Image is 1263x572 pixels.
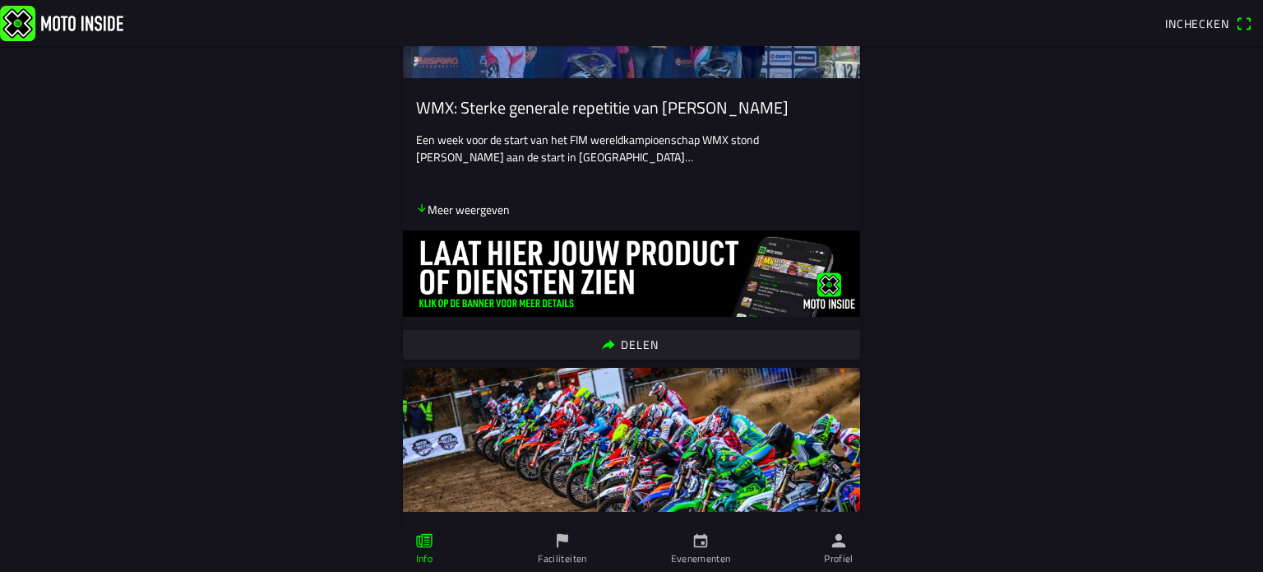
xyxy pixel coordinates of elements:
ion-label: Profiel [824,551,854,566]
ion-icon: calendar [692,532,710,550]
span: Inchecken [1165,15,1229,32]
a: Incheckenqr scanner [1157,9,1260,37]
p: Meer weergeven [416,201,510,218]
ion-icon: arrow down [416,202,428,214]
p: Een week voor de start van het FIM wereldkampioenschap WMX stond [PERSON_NAME] aan de start in [G... [416,131,847,165]
ion-icon: person [830,532,848,550]
ion-label: Evenementen [671,551,731,566]
ion-icon: flag [553,532,571,550]
ion-card-title: WMX: Sterke generale repetitie van [PERSON_NAME] [416,98,847,118]
ion-label: Info [416,551,433,566]
ion-icon: paper [415,532,433,550]
ion-label: Faciliteiten [538,551,586,566]
ion-button: Delen [403,330,860,360]
img: Hq5R26LBli4TM9JoKSJDroZp9BDWW92nhfMG9EkQ.jpg [403,368,860,512]
img: ovdhpoPiYVyyWxH96Op6EavZdUOyIWdtEOENrLni.jpg [403,230,860,316]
